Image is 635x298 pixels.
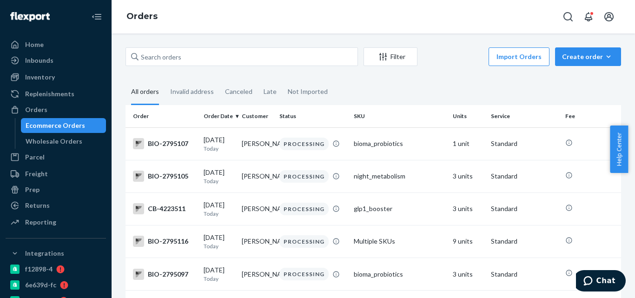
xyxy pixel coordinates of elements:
p: Standard [491,270,558,279]
th: SKU [350,105,449,127]
td: [PERSON_NAME] [238,127,276,160]
div: CB-4223511 [133,203,196,214]
p: Standard [491,204,558,213]
td: [PERSON_NAME] [238,258,276,291]
div: BIO-2795107 [133,138,196,149]
div: Inbounds [25,56,53,65]
div: PROCESSING [279,170,329,183]
p: Standard [491,172,558,181]
div: 6e639d-fc [25,280,56,290]
div: Create order [562,52,614,61]
p: Today [204,242,234,250]
p: Today [204,177,234,185]
div: Replenishments [25,89,74,99]
a: f12898-4 [6,262,106,277]
a: Orders [6,102,106,117]
p: Today [204,275,234,283]
th: Order Date [200,105,238,127]
th: Units [449,105,487,127]
th: Order [126,105,200,127]
div: Customer [242,112,272,120]
div: BIO-2795105 [133,171,196,182]
div: Returns [25,201,50,210]
div: Home [25,40,44,49]
div: [DATE] [204,233,234,250]
div: Orders [25,105,47,114]
th: Status [276,105,350,127]
td: 3 units [449,192,487,225]
a: Home [6,37,106,52]
iframe: Opens a widget where you can chat to one of our agents [576,270,626,293]
a: Freight [6,166,106,181]
div: Late [264,79,277,104]
button: Integrations [6,246,106,261]
div: bioma_probiotics [354,270,445,279]
a: Reporting [6,215,106,230]
div: [DATE] [204,265,234,283]
td: Multiple SKUs [350,225,449,258]
div: Canceled [225,79,252,104]
div: BIO-2795116 [133,236,196,247]
button: Import Orders [489,47,549,66]
input: Search orders [126,47,358,66]
div: bioma_probiotics [354,139,445,148]
div: Parcel [25,152,45,162]
a: Orders [126,11,158,21]
div: Invalid address [170,79,214,104]
td: 3 units [449,160,487,192]
div: [DATE] [204,168,234,185]
button: Close Navigation [87,7,106,26]
button: Create order [555,47,621,66]
div: Freight [25,169,48,179]
p: Standard [491,139,558,148]
div: glp1_booster [354,204,445,213]
td: [PERSON_NAME] [238,160,276,192]
a: Inventory [6,70,106,85]
div: Reporting [25,218,56,227]
td: 9 units [449,225,487,258]
td: [PERSON_NAME] [238,192,276,225]
div: night_metabolism [354,172,445,181]
div: PROCESSING [279,138,329,150]
button: Help Center [610,126,628,173]
div: PROCESSING [279,203,329,215]
div: Prep [25,185,40,194]
a: Inbounds [6,53,106,68]
th: Service [487,105,562,127]
td: [PERSON_NAME] [238,225,276,258]
div: Ecommerce Orders [26,121,85,130]
ol: breadcrumbs [119,3,165,30]
td: 3 units [449,258,487,291]
a: Parcel [6,150,106,165]
button: Open account menu [600,7,618,26]
div: Wholesale Orders [26,137,82,146]
div: Inventory [25,73,55,82]
a: Returns [6,198,106,213]
div: All orders [131,79,159,105]
button: Filter [364,47,417,66]
div: Filter [364,52,417,61]
p: Standard [491,237,558,246]
button: Open Search Box [559,7,577,26]
div: f12898-4 [25,265,53,274]
div: Not Imported [288,79,328,104]
p: Today [204,145,234,152]
p: Today [204,210,234,218]
div: BIO-2795097 [133,269,196,280]
img: Flexport logo [10,12,50,21]
a: 6e639d-fc [6,278,106,292]
div: PROCESSING [279,235,329,248]
a: Ecommerce Orders [21,118,106,133]
button: Open notifications [579,7,598,26]
a: Prep [6,182,106,197]
div: [DATE] [204,135,234,152]
th: Fee [562,105,621,127]
div: Integrations [25,249,64,258]
a: Wholesale Orders [21,134,106,149]
td: 1 unit [449,127,487,160]
div: [DATE] [204,200,234,218]
a: Replenishments [6,86,106,101]
div: PROCESSING [279,268,329,280]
